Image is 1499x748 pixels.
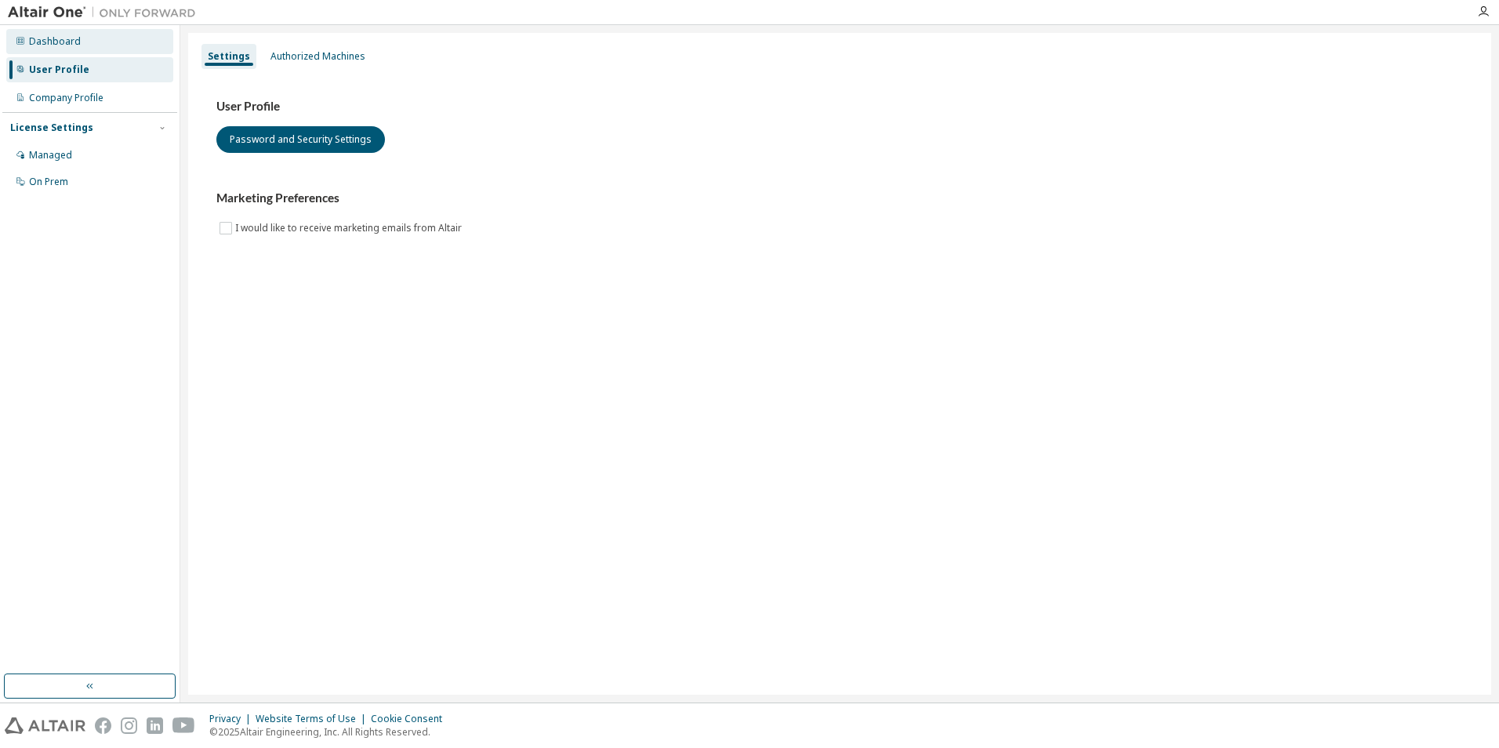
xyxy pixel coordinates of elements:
h3: Marketing Preferences [216,191,1463,206]
div: Dashboard [29,35,81,48]
button: Password and Security Settings [216,126,385,153]
div: Privacy [209,713,256,725]
label: I would like to receive marketing emails from Altair [235,219,465,238]
div: Website Terms of Use [256,713,371,725]
img: altair_logo.svg [5,717,85,734]
div: Managed [29,149,72,162]
div: License Settings [10,122,93,134]
h3: User Profile [216,99,1463,114]
div: User Profile [29,64,89,76]
div: Cookie Consent [371,713,452,725]
img: facebook.svg [95,717,111,734]
div: Company Profile [29,92,103,104]
img: linkedin.svg [147,717,163,734]
img: instagram.svg [121,717,137,734]
div: Settings [208,50,250,63]
img: youtube.svg [172,717,195,734]
div: On Prem [29,176,68,188]
img: Altair One [8,5,204,20]
p: © 2025 Altair Engineering, Inc. All Rights Reserved. [209,725,452,739]
div: Authorized Machines [270,50,365,63]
